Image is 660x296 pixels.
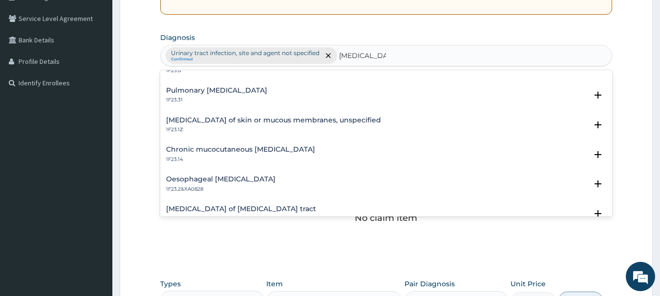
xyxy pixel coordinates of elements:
[160,280,181,288] label: Types
[160,33,195,42] label: Diagnosis
[592,89,604,101] i: open select status
[166,156,315,163] p: 1F23.14
[18,49,40,73] img: d_794563401_company_1708531726252_794563401
[166,117,381,124] h4: [MEDICAL_DATA] of skin or mucous membranes, unspecified
[355,213,417,223] p: No claim item
[166,97,267,103] p: 1F23.31
[166,205,316,213] h4: [MEDICAL_DATA] of [MEDICAL_DATA] tract
[166,126,381,133] p: 1F23.1Z
[166,87,267,94] h4: Pulmonary [MEDICAL_DATA]
[405,279,455,289] label: Pair Diagnosis
[171,49,319,57] p: Urinary tract infection, site and agent not specified
[592,119,604,131] i: open select status
[166,215,316,222] p: 1F23.2
[57,87,135,185] span: We're online!
[166,146,315,153] h4: Chronic mucocutaneous [MEDICAL_DATA]
[592,208,604,219] i: open select status
[160,5,184,28] div: Minimize live chat window
[266,279,283,289] label: Item
[511,279,546,289] label: Unit Price
[166,67,348,74] p: 1F23.0
[166,186,276,193] p: 1F23.2&XA0828
[592,178,604,190] i: open select status
[166,176,276,183] h4: Oesophageal [MEDICAL_DATA]
[171,57,319,62] small: Confirmed
[592,149,604,160] i: open select status
[5,195,186,229] textarea: Type your message and hit 'Enter'
[324,51,333,60] span: remove selection option
[51,55,164,67] div: Chat with us now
